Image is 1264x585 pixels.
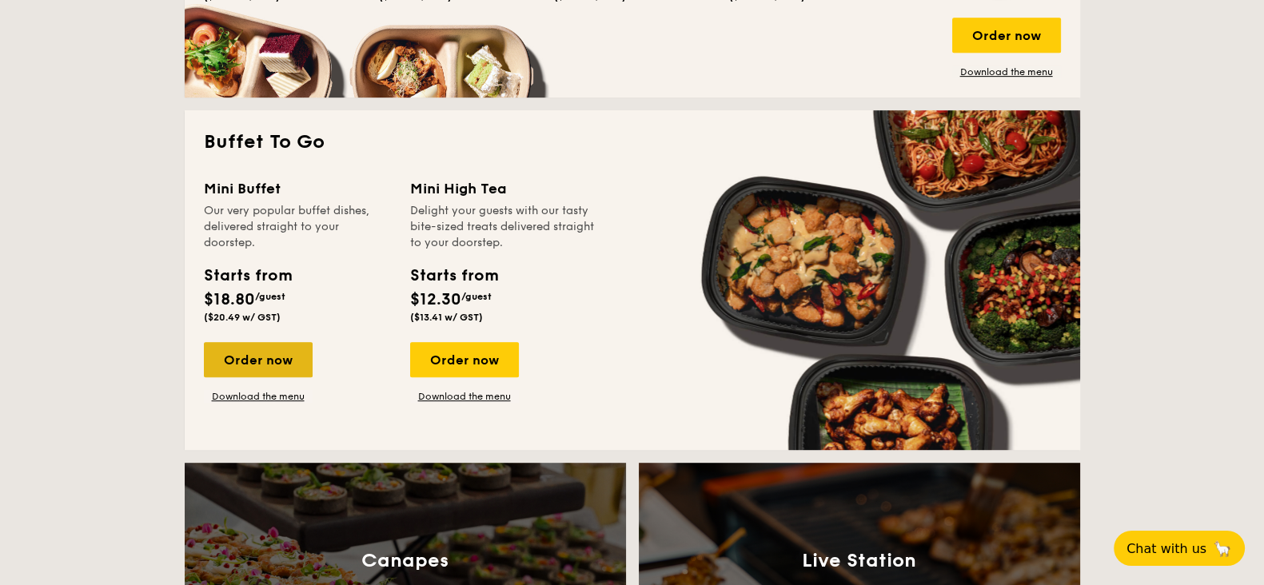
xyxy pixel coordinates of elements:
h2: Buffet To Go [204,129,1061,155]
button: Chat with us🦙 [1114,531,1245,566]
a: Download the menu [952,66,1061,78]
div: Delight your guests with our tasty bite-sized treats delivered straight to your doorstep. [410,203,597,251]
span: $12.30 [410,290,461,309]
span: /guest [461,291,492,302]
div: Mini High Tea [410,177,597,200]
span: /guest [255,291,285,302]
div: Starts from [204,264,291,288]
h3: Canapes [361,550,449,572]
div: Order now [204,342,313,377]
span: 🦙 [1213,539,1232,558]
div: Our very popular buffet dishes, delivered straight to your doorstep. [204,203,391,251]
span: Chat with us [1126,541,1206,556]
div: Mini Buffet [204,177,391,200]
div: Order now [410,342,519,377]
div: Starts from [410,264,497,288]
h3: Live Station [802,550,916,572]
span: ($13.41 w/ GST) [410,312,483,323]
a: Download the menu [410,390,519,403]
a: Download the menu [204,390,313,403]
div: Order now [952,18,1061,53]
span: ($20.49 w/ GST) [204,312,281,323]
span: $18.80 [204,290,255,309]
